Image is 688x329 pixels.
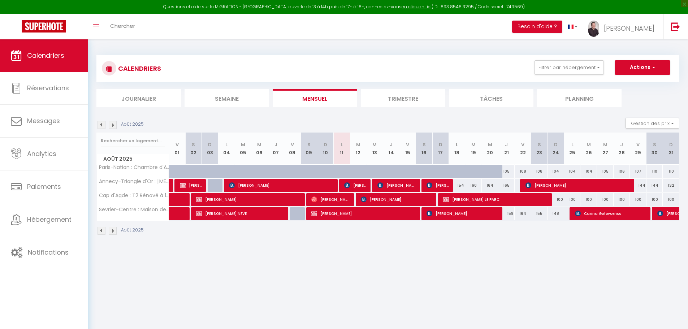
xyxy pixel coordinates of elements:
[311,207,416,220] span: [PERSON_NAME]
[344,178,366,192] span: [PERSON_NAME]
[580,165,597,178] div: 104
[597,165,614,178] div: 105
[630,193,646,206] div: 100
[498,165,515,178] div: 105
[196,192,301,206] span: [PERSON_NAME]
[372,141,377,148] abbr: M
[658,299,688,329] iframe: LiveChat chat widget
[554,141,558,148] abbr: D
[465,133,482,165] th: 19
[268,133,284,165] th: 07
[614,165,630,178] div: 106
[498,179,515,192] div: 165
[341,141,343,148] abbr: L
[548,165,564,178] div: 104
[361,192,433,206] span: [PERSON_NAME]
[653,141,656,148] abbr: S
[564,193,581,206] div: 100
[597,193,614,206] div: 100
[121,121,144,128] p: Août 2025
[185,133,202,165] th: 02
[317,133,334,165] th: 10
[427,178,449,192] span: [PERSON_NAME]
[402,4,432,10] a: en cliquant ici
[27,215,72,224] span: Hébergement
[284,133,301,165] th: 08
[350,133,367,165] th: 12
[28,248,69,257] span: Notifications
[169,133,186,165] th: 01
[218,133,235,165] th: 04
[646,193,663,206] div: 100
[488,141,492,148] abbr: M
[604,24,654,33] span: [PERSON_NAME]
[482,179,498,192] div: 164
[98,165,170,170] span: Paris-Nation : Chambre d'Amis avec salle de bain privative et accès à la Terrasse (Chambres d'Hôt...
[515,207,531,220] div: 164
[390,141,393,148] abbr: J
[176,141,179,148] abbr: V
[101,134,165,147] input: Rechercher un logement...
[423,141,426,148] abbr: S
[663,133,679,165] th: 31
[471,141,476,148] abbr: M
[97,154,169,164] span: Août 2025
[251,133,268,165] th: 06
[235,133,251,165] th: 05
[564,133,581,165] th: 25
[192,141,195,148] abbr: S
[626,118,679,129] button: Gestion des prix
[229,178,334,192] span: [PERSON_NAME]
[580,133,597,165] th: 26
[456,141,458,148] abbr: L
[274,141,277,148] abbr: J
[646,165,663,178] div: 110
[439,141,442,148] abbr: D
[630,165,646,178] div: 107
[525,178,631,192] span: [PERSON_NAME]
[22,20,66,33] img: Super Booking
[498,133,515,165] th: 21
[367,133,383,165] th: 13
[515,165,531,178] div: 108
[98,193,170,198] span: Cap d'Agde : T2 Rénové à 100m du village naturiste : [GEOGRAPHIC_DATA]
[482,133,498,165] th: 20
[603,141,607,148] abbr: M
[291,141,294,148] abbr: V
[449,179,466,192] div: 154
[449,133,466,165] th: 18
[646,179,663,192] div: 144
[311,192,350,206] span: [PERSON_NAME]
[636,141,640,148] abbr: V
[27,83,69,92] span: Réservations
[377,178,416,192] span: [PERSON_NAME]
[571,141,574,148] abbr: L
[614,193,630,206] div: 100
[27,182,61,191] span: Paiements
[671,22,680,31] img: logout
[443,192,548,206] span: [PERSON_NAME] LE PARC
[531,165,548,178] div: 108
[465,179,482,192] div: 160
[505,141,508,148] abbr: J
[537,89,622,107] li: Planning
[531,207,548,220] div: 155
[620,141,623,148] abbr: J
[521,141,524,148] abbr: V
[110,22,135,30] span: Chercher
[96,89,181,107] li: Journalier
[615,60,670,75] button: Actions
[512,21,562,33] button: Besoin d'aide ?
[273,89,357,107] li: Mensuel
[27,116,60,125] span: Messages
[208,141,212,148] abbr: D
[663,179,679,192] div: 132
[580,193,597,206] div: 100
[27,51,64,60] span: Calendriers
[597,133,614,165] th: 27
[548,207,564,220] div: 148
[257,141,261,148] abbr: M
[531,133,548,165] th: 23
[587,141,591,148] abbr: M
[564,165,581,178] div: 104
